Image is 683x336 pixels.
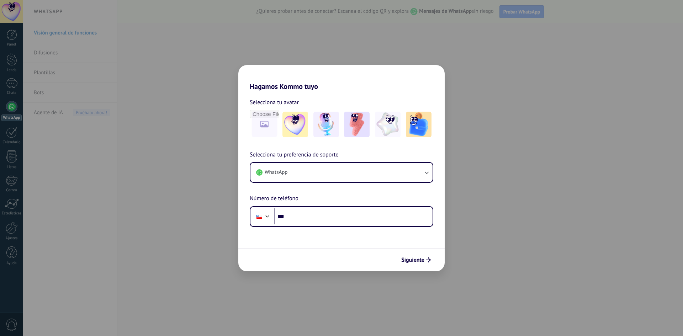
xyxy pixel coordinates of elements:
h2: Hagamos Kommo tuyo [238,65,445,91]
img: -5.jpeg [406,112,431,137]
div: Chile: + 56 [253,209,266,224]
button: WhatsApp [250,163,433,182]
button: Siguiente [398,254,434,266]
span: Número de teléfono [250,194,298,203]
span: Siguiente [401,257,424,262]
span: Selecciona tu avatar [250,98,299,107]
img: -1.jpeg [282,112,308,137]
img: -2.jpeg [313,112,339,137]
span: Selecciona tu preferencia de soporte [250,150,339,160]
img: -3.jpeg [344,112,370,137]
span: WhatsApp [265,169,287,176]
img: -4.jpeg [375,112,401,137]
